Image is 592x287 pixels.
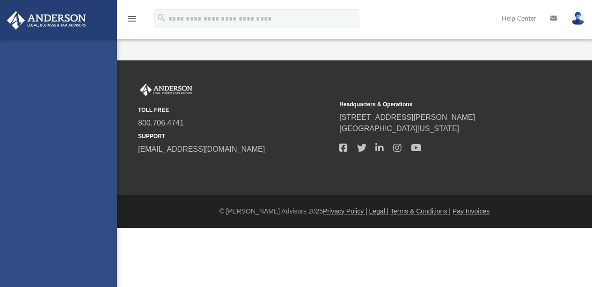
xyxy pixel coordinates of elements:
small: TOLL FREE [138,106,333,114]
div: © [PERSON_NAME] Advisors 2025 [117,206,592,216]
small: Headquarters & Operations [339,100,534,109]
img: User Pic [571,12,585,25]
a: menu [126,18,138,24]
a: [GEOGRAPHIC_DATA][US_STATE] [339,125,459,132]
a: Privacy Policy | [323,207,367,215]
img: Anderson Advisors Platinum Portal [138,84,194,96]
a: Pay Invoices [453,207,490,215]
a: [EMAIL_ADDRESS][DOMAIN_NAME] [138,145,265,153]
img: Anderson Advisors Platinum Portal [4,11,89,29]
a: [STREET_ADDRESS][PERSON_NAME] [339,113,475,121]
small: SUPPORT [138,132,333,140]
a: Terms & Conditions | [390,207,451,215]
i: search [156,13,167,23]
a: Legal | [369,207,389,215]
i: menu [126,13,138,24]
a: 800.706.4741 [138,119,184,127]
